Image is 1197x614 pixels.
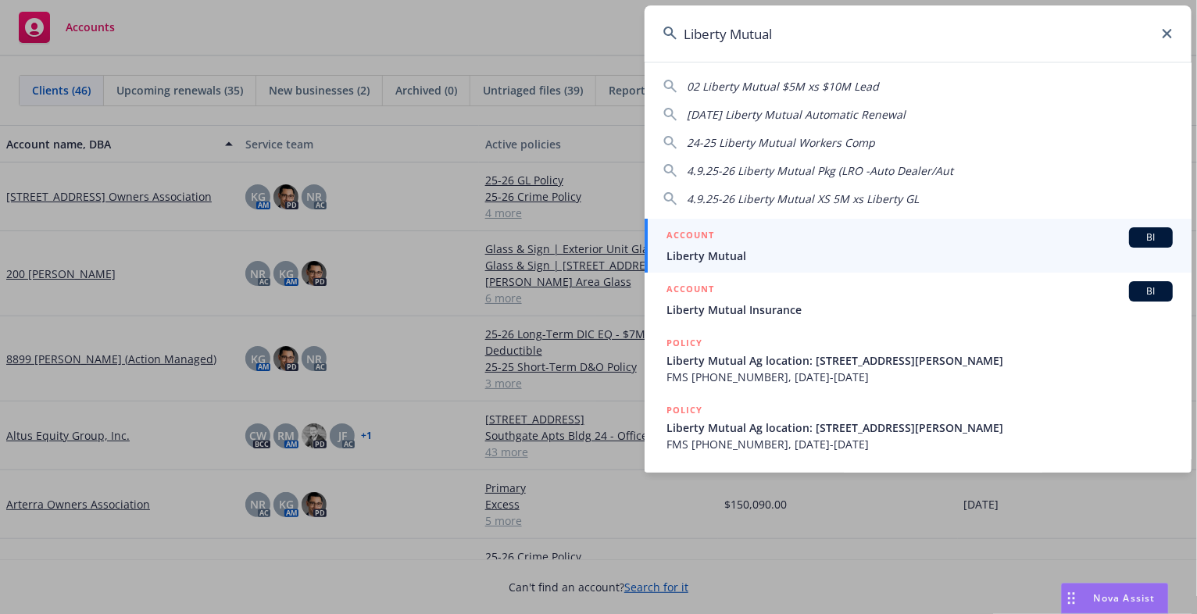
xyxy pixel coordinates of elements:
[666,248,1173,264] span: Liberty Mutual
[666,302,1173,318] span: Liberty Mutual Insurance
[1061,583,1169,614] button: Nova Assist
[645,5,1192,62] input: Search...
[1135,284,1167,298] span: BI
[666,352,1173,369] span: Liberty Mutual Ag location: [STREET_ADDRESS][PERSON_NAME]
[666,227,714,246] h5: ACCOUNT
[666,436,1173,452] span: FMS [PHONE_NUMBER], [DATE]-[DATE]
[687,107,906,122] span: [DATE] Liberty Mutual Automatic Renewal
[687,163,953,178] span: 4.9.25-26 Liberty Mutual Pkg (LRO -Auto Dealer/Aut
[1062,584,1081,613] div: Drag to move
[687,135,875,150] span: 24-25 Liberty Mutual Workers Comp
[687,79,879,94] span: 02 Liberty Mutual $5M xs $10M Lead
[666,335,702,351] h5: POLICY
[1094,591,1156,605] span: Nova Assist
[666,369,1173,385] span: FMS [PHONE_NUMBER], [DATE]-[DATE]
[645,461,1192,528] a: POLICY
[645,394,1192,461] a: POLICYLiberty Mutual Ag location: [STREET_ADDRESS][PERSON_NAME]FMS [PHONE_NUMBER], [DATE]-[DATE]
[645,327,1192,394] a: POLICYLiberty Mutual Ag location: [STREET_ADDRESS][PERSON_NAME]FMS [PHONE_NUMBER], [DATE]-[DATE]
[666,419,1173,436] span: Liberty Mutual Ag location: [STREET_ADDRESS][PERSON_NAME]
[645,219,1192,273] a: ACCOUNTBILiberty Mutual
[687,191,919,206] span: 4.9.25-26 Liberty Mutual XS 5M xs Liberty GL
[1135,230,1167,245] span: BI
[666,469,702,485] h5: POLICY
[666,281,714,300] h5: ACCOUNT
[645,273,1192,327] a: ACCOUNTBILiberty Mutual Insurance
[666,402,702,418] h5: POLICY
